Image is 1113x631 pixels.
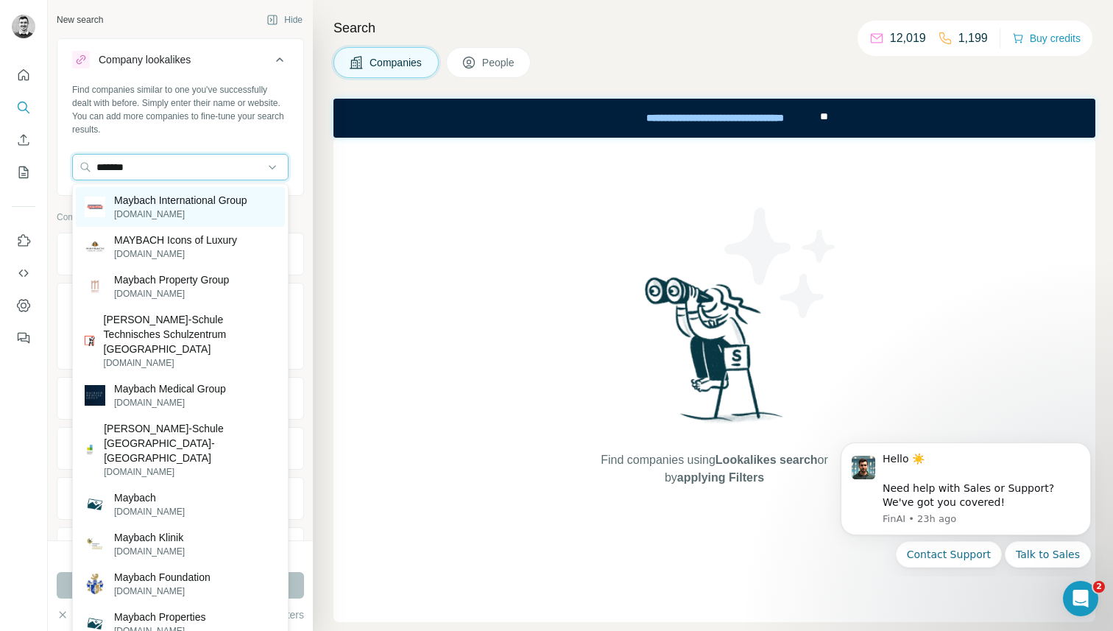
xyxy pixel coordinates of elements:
[104,356,276,370] p: [DOMAIN_NAME]
[12,159,35,186] button: My lists
[819,429,1113,577] iframe: Intercom notifications message
[57,211,304,224] p: Company information
[333,99,1095,138] iframe: Banner
[715,454,818,466] span: Lookalikes search
[85,385,105,406] img: Maybach Medical Group
[114,272,229,287] p: Maybach Property Group
[1012,28,1081,49] button: Buy credits
[12,127,35,153] button: Enrich CSV
[104,421,276,465] p: [PERSON_NAME]-Schule [GEOGRAPHIC_DATA]-[GEOGRAPHIC_DATA]
[114,585,211,598] p: [DOMAIN_NAME]
[114,287,229,300] p: [DOMAIN_NAME]
[57,481,303,516] button: Employees (size)
[114,490,185,505] p: Maybach
[114,381,226,396] p: Maybach Medical Group
[677,471,764,484] span: applying Filters
[1093,581,1105,593] span: 2
[638,273,791,437] img: Surfe Illustration - Woman searching with binoculars
[85,276,105,297] img: Maybach Property Group
[114,610,206,624] p: Maybach Properties
[104,465,276,479] p: [DOMAIN_NAME]
[1063,581,1098,616] iframe: Intercom live chat
[57,13,103,27] div: New search
[57,42,303,83] button: Company lookalikes
[85,445,95,455] img: Wilhelm-Maybach-Schule Stuttgart-Bad Cannstatt
[114,505,185,518] p: [DOMAIN_NAME]
[12,292,35,319] button: Dashboard
[85,574,105,594] img: Maybach Foundation
[114,208,247,221] p: [DOMAIN_NAME]
[114,233,237,247] p: MAYBACH Icons of Luxury
[12,62,35,88] button: Quick start
[890,29,926,47] p: 12,019
[114,193,247,208] p: Maybach International Group
[12,15,35,38] img: Avatar
[57,236,303,272] button: Company
[12,94,35,121] button: Search
[57,431,303,466] button: Annual revenue ($)
[85,494,105,515] img: Maybach
[57,607,99,622] button: Clear
[256,9,313,31] button: Hide
[85,197,105,217] img: Maybach International Group
[85,236,105,257] img: MAYBACH Icons of Luxury
[57,286,303,328] button: Industry
[596,451,832,487] span: Find companies using or by
[85,534,105,554] img: Maybach Klinik
[12,228,35,254] button: Use Surfe on LinkedIn
[482,55,516,70] span: People
[958,29,988,47] p: 1,199
[715,197,847,329] img: Surfe Illustration - Stars
[104,312,276,356] p: [PERSON_NAME]-Schule Technisches Schulzentrum [GEOGRAPHIC_DATA]
[114,570,211,585] p: Maybach Foundation
[85,336,95,346] img: Wilhelm-Maybach-Schule Technisches Schulzentrum Heilbronn
[57,381,303,416] button: HQ location
[99,52,191,67] div: Company lookalikes
[370,55,423,70] span: Companies
[114,545,185,558] p: [DOMAIN_NAME]
[57,531,303,566] button: Technologies
[333,18,1095,38] h4: Search
[12,325,35,351] button: Feedback
[114,396,226,409] p: [DOMAIN_NAME]
[114,530,185,545] p: Maybach Klinik
[12,260,35,286] button: Use Surfe API
[114,247,237,261] p: [DOMAIN_NAME]
[72,83,289,136] div: Find companies similar to one you've successfully dealt with before. Simply enter their name or w...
